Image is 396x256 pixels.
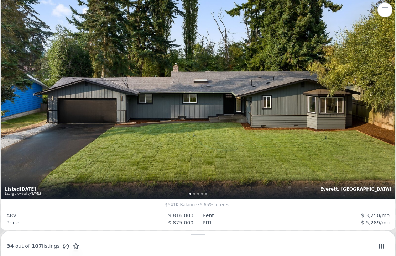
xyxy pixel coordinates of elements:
div: out of listings [7,243,79,250]
time: 2025-09-12 19:26 [20,187,36,192]
div: Listing provided by NWMLS [5,192,56,197]
div: ARV [6,212,16,219]
span: $ 875,000 [168,220,193,226]
span: $ 816,000 [168,213,193,219]
span: $ 5,289 [361,220,380,226]
div: Rent [203,212,214,219]
span: $541K Balance • [165,203,199,208]
div: 6.65% Interest [1,199,395,212]
div: PITI [203,219,212,226]
div: Price [6,219,19,226]
span: $ 3,250 [361,213,380,219]
div: Listed [5,187,199,192]
div: Everett, [GEOGRAPHIC_DATA] [320,187,391,192]
span: 107 [30,244,42,249]
div: /mo [214,212,390,219]
div: /mo [212,219,390,226]
span: 34 [7,244,14,249]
